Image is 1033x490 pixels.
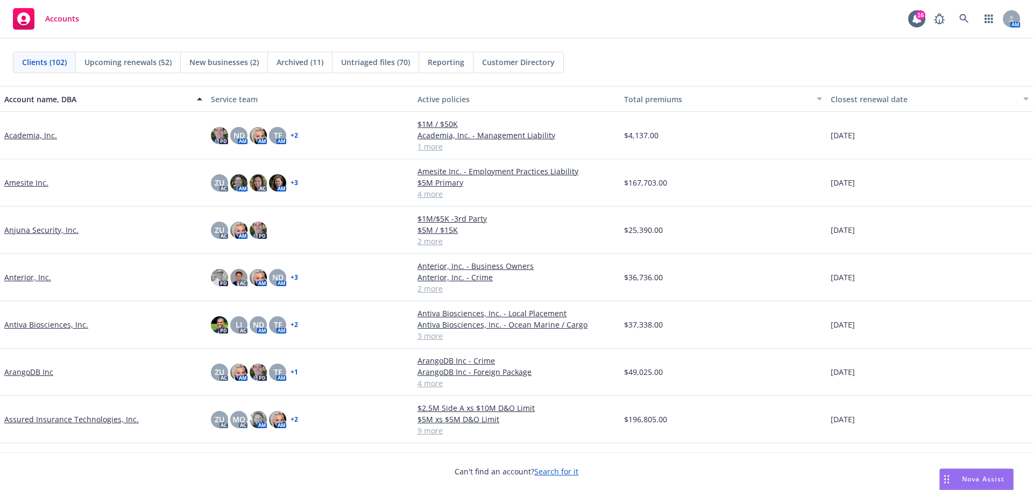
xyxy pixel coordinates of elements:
[291,274,298,281] a: + 3
[624,224,663,236] span: $25,390.00
[624,130,659,141] span: $4,137.00
[624,366,663,378] span: $49,025.00
[418,450,615,461] a: $3M xs $2M
[831,224,855,236] span: [DATE]
[831,94,1017,105] div: Closest renewal date
[418,272,615,283] a: Anterior, Inc. - Crime
[455,466,578,477] span: Can't find an account?
[624,94,810,105] div: Total premiums
[418,224,615,236] a: $5M / $15K
[413,86,620,112] button: Active policies
[831,272,855,283] span: [DATE]
[418,414,615,425] a: $5M xs $5M D&O Limit
[232,414,245,425] span: MQ
[4,414,139,425] a: Assured Insurance Technologies, Inc.
[418,378,615,389] a: 4 more
[418,118,615,130] a: $1M / $50K
[291,369,298,375] a: + 1
[230,364,247,381] img: photo
[418,308,615,319] a: Antiva Biosciences, Inc. - Local Placement
[831,366,855,378] span: [DATE]
[215,177,224,188] span: ZU
[4,319,88,330] a: Antiva Biosciences, Inc.
[269,174,286,191] img: photo
[189,56,259,68] span: New businesses (2)
[4,94,190,105] div: Account name, DBA
[831,130,855,141] span: [DATE]
[291,180,298,186] a: + 3
[269,411,286,428] img: photo
[341,56,410,68] span: Untriaged files (70)
[22,56,67,68] span: Clients (102)
[831,177,855,188] span: [DATE]
[962,474,1004,484] span: Nova Assist
[274,130,282,141] span: TF
[929,8,950,30] a: Report a Bug
[418,402,615,414] a: $2.5M Side A xs $10M D&O Limit
[211,94,409,105] div: Service team
[418,188,615,200] a: 4 more
[250,222,267,239] img: photo
[418,130,615,141] a: Academia, Inc. - Management Liability
[418,260,615,272] a: Anterior, Inc. - Business Owners
[250,174,267,191] img: photo
[418,283,615,294] a: 2 more
[624,414,667,425] span: $196,805.00
[236,319,242,330] span: LI
[250,411,267,428] img: photo
[831,319,855,330] span: [DATE]
[84,56,172,68] span: Upcoming renewals (52)
[418,366,615,378] a: ArangoDB Inc - Foreign Package
[418,166,615,177] a: Amesite Inc. - Employment Practices Liability
[4,130,57,141] a: Academia, Inc.
[620,86,826,112] button: Total premiums
[230,269,247,286] img: photo
[4,224,79,236] a: Anjuna Security, Inc.
[250,127,267,144] img: photo
[250,269,267,286] img: photo
[418,319,615,330] a: Antiva Biosciences, Inc. - Ocean Marine / Cargo
[4,366,53,378] a: ArangoDB Inc
[230,222,247,239] img: photo
[272,272,284,283] span: ND
[215,366,224,378] span: ZU
[211,269,228,286] img: photo
[624,319,663,330] span: $37,338.00
[418,141,615,152] a: 1 more
[939,468,1014,490] button: Nova Assist
[211,127,228,144] img: photo
[215,414,224,425] span: ZU
[291,416,298,423] a: + 2
[250,364,267,381] img: photo
[418,330,615,342] a: 3 more
[291,132,298,139] a: + 2
[940,469,953,489] div: Drag to move
[534,466,578,477] a: Search for it
[418,236,615,247] a: 2 more
[9,4,83,34] a: Accounts
[4,177,48,188] a: Amesite Inc.
[624,272,663,283] span: $36,736.00
[826,86,1033,112] button: Closest renewal date
[4,272,51,283] a: Anterior, Inc.
[230,174,247,191] img: photo
[291,322,298,328] a: + 2
[953,8,975,30] a: Search
[207,86,413,112] button: Service team
[418,177,615,188] a: $5M Primary
[482,56,555,68] span: Customer Directory
[418,213,615,224] a: $1M/$5K -3rd Party
[211,316,228,333] img: photo
[418,355,615,366] a: ArangoDB Inc - Crime
[274,366,282,378] span: TF
[253,319,264,330] span: ND
[624,177,667,188] span: $167,703.00
[234,130,245,141] span: ND
[831,414,855,425] span: [DATE]
[215,224,224,236] span: ZU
